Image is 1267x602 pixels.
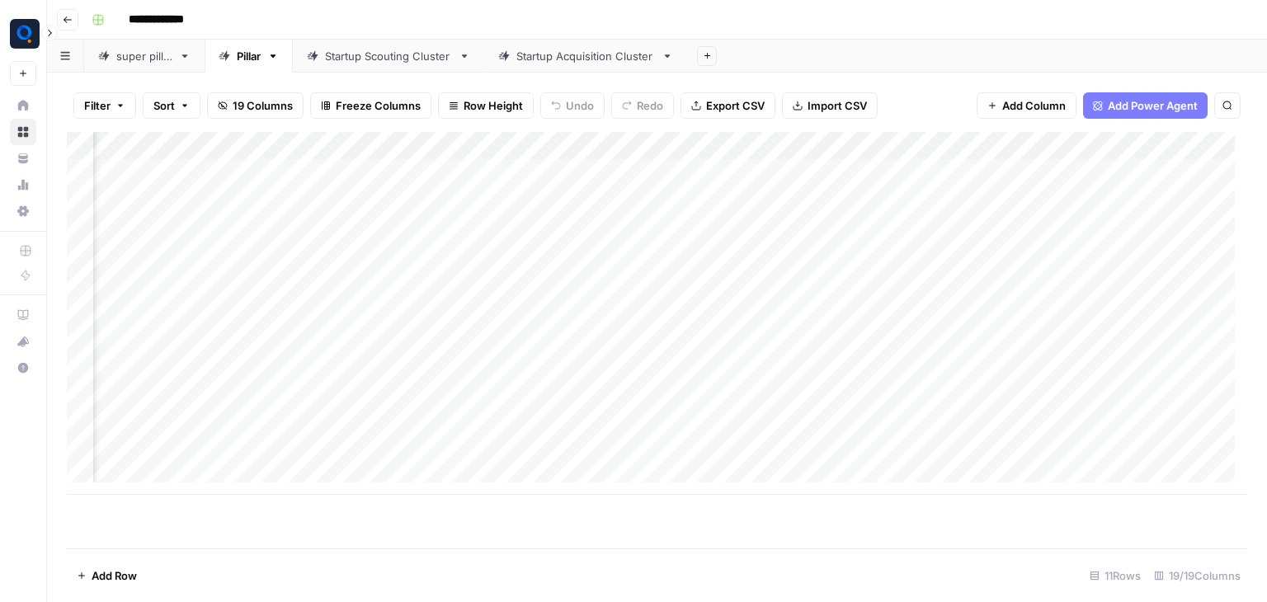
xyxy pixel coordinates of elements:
span: 19 Columns [233,97,293,114]
span: Undo [566,97,594,114]
button: Help + Support [10,355,36,381]
span: Add Column [1002,97,1066,114]
a: Settings [10,198,36,224]
a: Browse [10,119,36,145]
button: Freeze Columns [310,92,431,119]
a: Startup Acquisition Cluster [484,40,687,73]
span: Sort [153,97,175,114]
button: Workspace: Qubit - SEO [10,13,36,54]
span: Row Height [464,97,523,114]
button: Row Height [438,92,534,119]
button: Filter [73,92,136,119]
span: Export CSV [706,97,765,114]
div: super pillar [116,48,172,64]
button: What's new? [10,328,36,355]
span: Add Row [92,567,137,584]
button: Add Power Agent [1083,92,1208,119]
button: Sort [143,92,200,119]
a: Pillar [205,40,293,73]
a: Startup Scouting Cluster [293,40,484,73]
button: Add Row [67,562,147,589]
button: Undo [540,92,605,119]
a: Home [10,92,36,119]
a: Usage [10,172,36,198]
div: 11 Rows [1083,562,1147,589]
a: AirOps Academy [10,302,36,328]
button: 19 Columns [207,92,304,119]
div: 19/19 Columns [1147,562,1247,589]
a: Your Data [10,145,36,172]
a: super pillar [84,40,205,73]
span: Filter [84,97,111,114]
img: Qubit - SEO Logo [10,19,40,49]
button: Add Column [977,92,1076,119]
button: Export CSV [681,92,775,119]
div: Pillar [237,48,261,64]
span: Add Power Agent [1108,97,1198,114]
div: Startup Scouting Cluster [325,48,452,64]
span: Redo [637,97,663,114]
button: Redo [611,92,674,119]
div: What's new? [11,329,35,354]
div: Startup Acquisition Cluster [516,48,655,64]
button: Import CSV [782,92,878,119]
span: Import CSV [808,97,867,114]
span: Freeze Columns [336,97,421,114]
